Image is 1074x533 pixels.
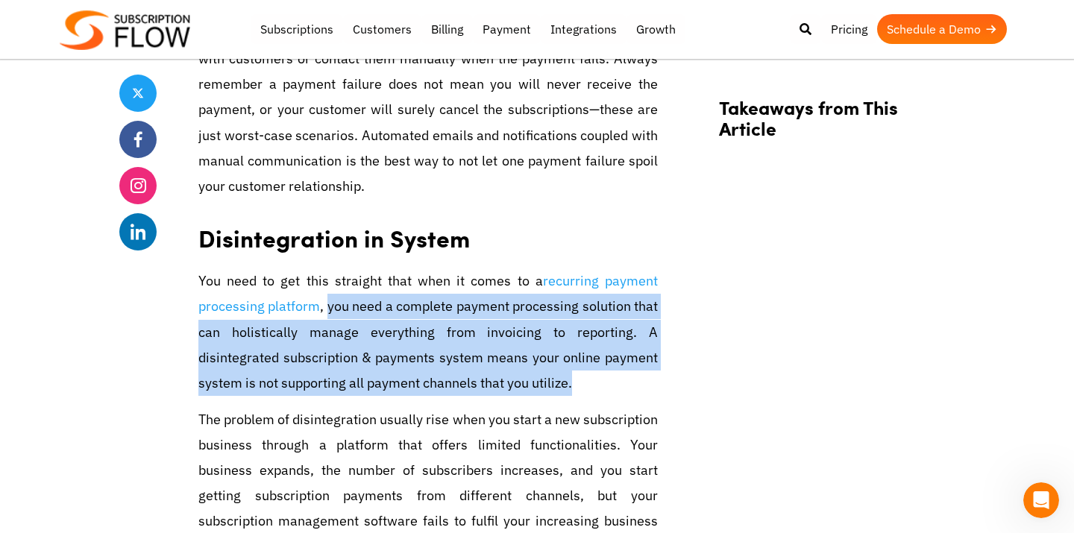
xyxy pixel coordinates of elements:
[821,14,877,44] a: Pricing
[251,14,343,44] a: Subscriptions
[343,14,421,44] a: Customers
[719,96,940,154] h2: Takeaways from This Article
[198,268,658,396] p: You need to get this straight that when it comes to a , you need a complete payment processing so...
[60,10,190,50] img: Subscriptionflow
[421,14,473,44] a: Billing
[198,209,658,256] h2: Disintegration in System
[1023,482,1059,518] iframe: Intercom live chat
[626,14,685,44] a: Growth
[541,14,626,44] a: Integrations
[473,14,541,44] a: Payment
[877,14,1007,44] a: Schedule a Demo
